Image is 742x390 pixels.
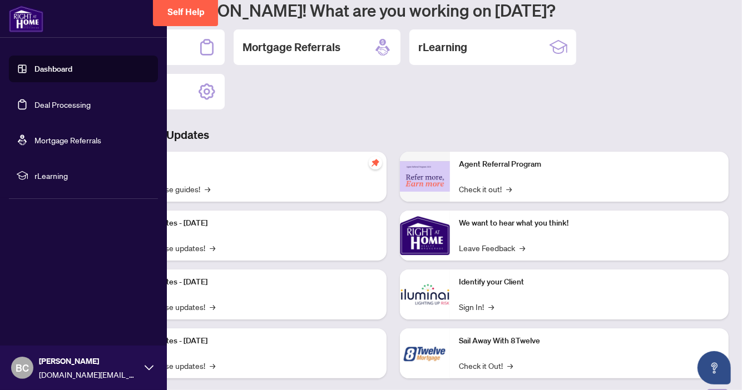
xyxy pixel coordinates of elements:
h3: Brokerage & Industry Updates [58,127,729,143]
span: → [210,359,215,372]
span: → [210,301,215,313]
span: → [488,301,494,313]
h2: Mortgage Referrals [243,39,340,55]
h2: rLearning [418,39,467,55]
button: Open asap [698,351,731,384]
span: Self Help [167,7,205,17]
span: pushpin [369,156,382,169]
span: → [210,242,215,254]
a: Leave Feedback→ [459,242,525,254]
p: Agent Referral Program [459,158,720,171]
p: Platform Updates - [DATE] [117,335,378,347]
a: Dashboard [34,64,72,74]
img: Identify your Client [400,269,450,319]
span: [DOMAIN_NAME][EMAIL_ADDRESS][DOMAIN_NAME] [39,368,139,381]
span: [PERSON_NAME] [39,355,139,367]
p: We want to hear what you think! [459,217,720,229]
p: Identify your Client [459,276,720,288]
p: Sail Away With 8Twelve [459,335,720,347]
img: Agent Referral Program [400,161,450,192]
span: → [520,242,525,254]
p: Platform Updates - [DATE] [117,276,378,288]
span: → [205,183,210,195]
a: Mortgage Referrals [34,135,101,145]
img: Sail Away With 8Twelve [400,328,450,378]
a: Check it out!→ [459,183,512,195]
span: → [506,183,512,195]
img: logo [9,6,43,32]
img: We want to hear what you think! [400,211,450,261]
span: BC [16,360,29,376]
p: Self-Help [117,158,378,171]
a: Deal Processing [34,99,91,109]
span: → [507,359,513,372]
a: Sign In!→ [459,301,494,313]
span: rLearning [34,169,150,182]
a: Check it Out!→ [459,359,513,372]
p: Platform Updates - [DATE] [117,217,378,229]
